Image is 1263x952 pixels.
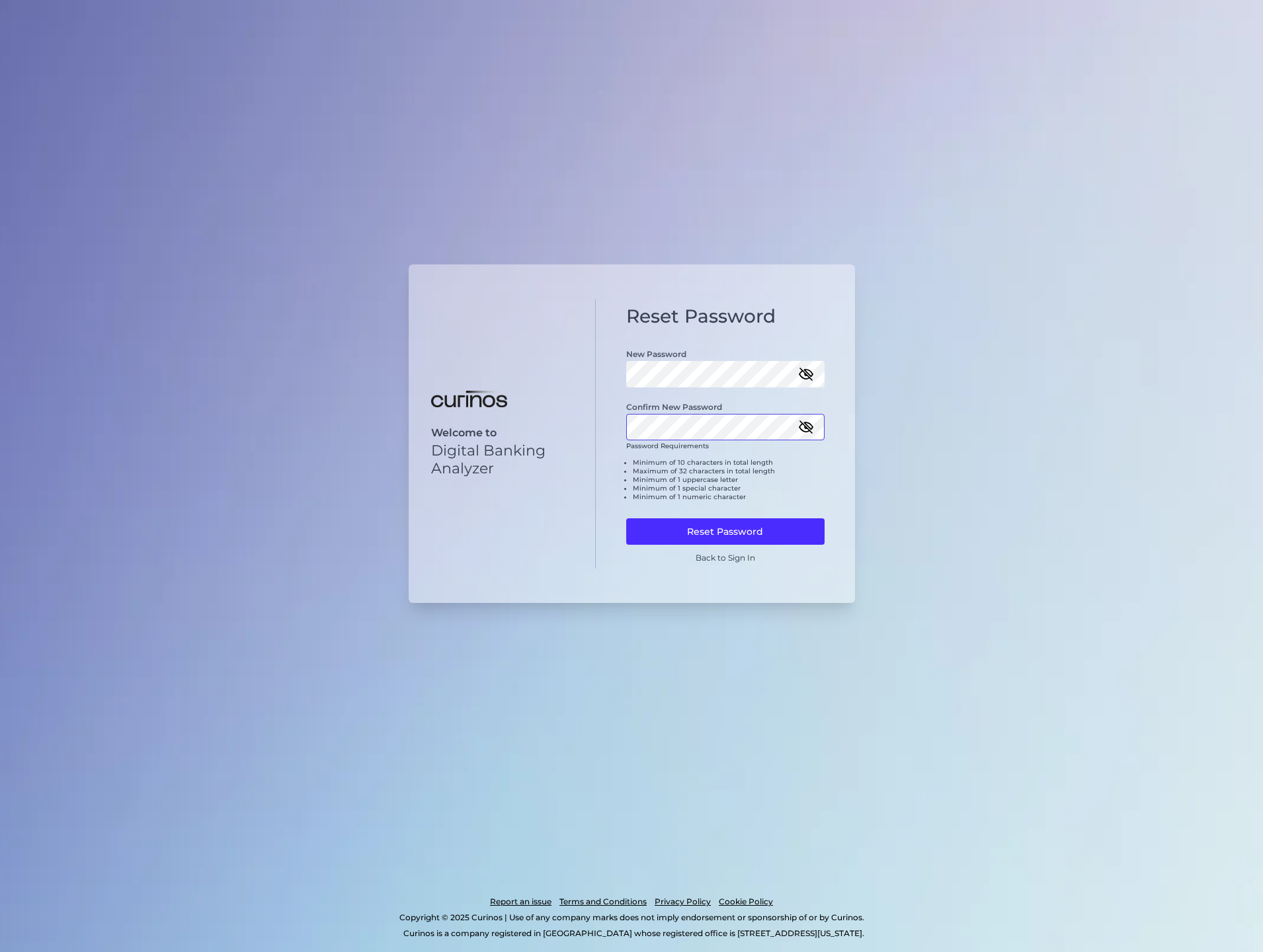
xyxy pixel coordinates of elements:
[65,910,1198,926] p: Copyright © 2025 Curinos | Use of any company marks does not imply endorsement or sponsorship of ...
[626,402,722,412] label: Confirm New Password
[633,458,825,467] li: Minimum of 10 characters in total length
[559,894,647,910] a: Terms and Conditions
[633,484,825,493] li: Minimum of 1 special character
[719,894,773,910] a: Cookie Policy
[633,475,825,484] li: Minimum of 1 uppercase letter
[431,426,573,439] p: Welcome to
[626,305,825,328] h1: Reset Password
[626,349,686,359] label: New Password
[431,391,507,408] img: Digital Banking Analyzer
[626,518,825,545] button: Reset Password
[69,926,1198,941] p: Curinos is a company registered in [GEOGRAPHIC_DATA] whose registered office is [STREET_ADDRESS][...
[490,894,551,910] a: Report an issue
[696,553,755,563] a: Back to Sign In
[431,442,573,477] p: Digital Banking Analyzer
[633,467,825,475] li: Maximum of 32 characters in total length
[626,442,825,512] div: Password Requirements
[633,493,825,501] li: Minimum of 1 numeric character
[655,894,711,910] a: Privacy Policy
